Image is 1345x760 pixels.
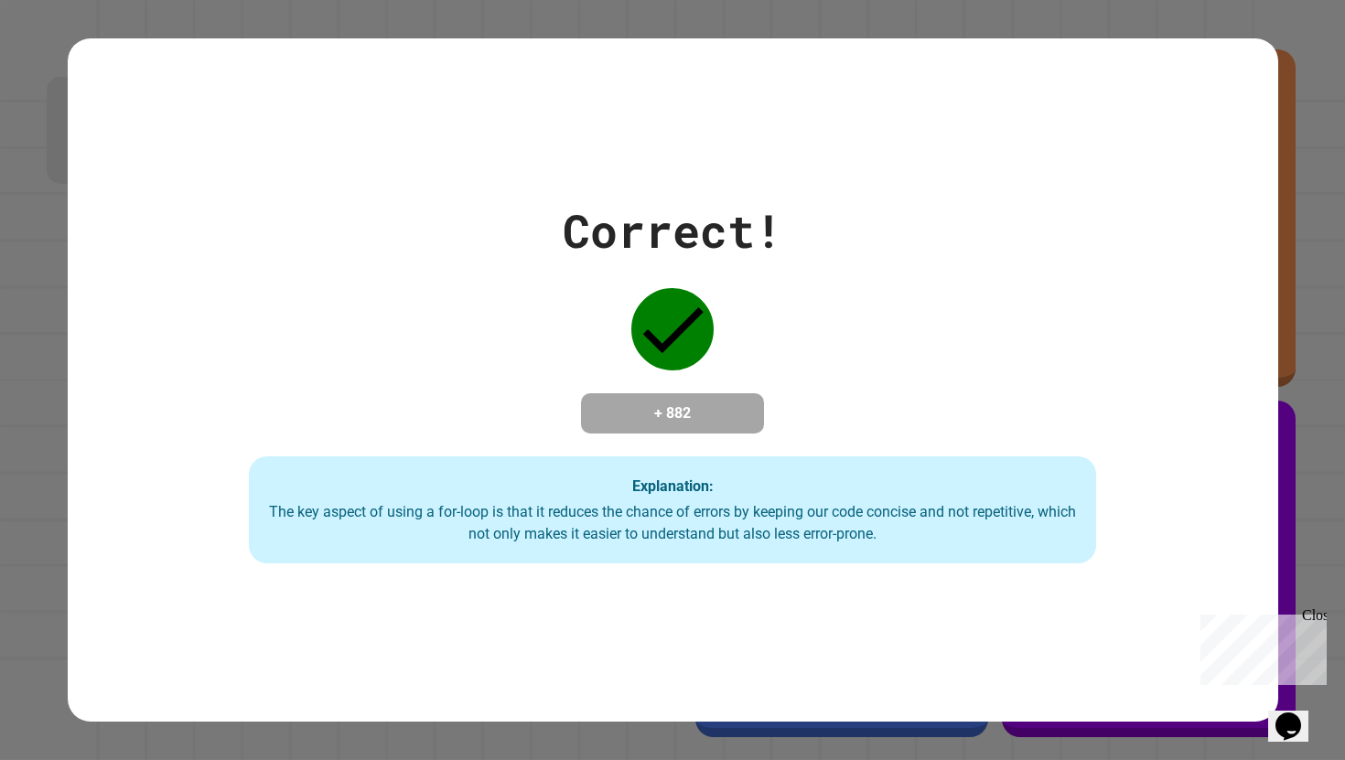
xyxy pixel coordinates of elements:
iframe: chat widget [1268,687,1327,742]
strong: Explanation: [632,476,714,494]
div: Correct! [563,197,782,265]
div: Chat with us now!Close [7,7,126,116]
h4: + 882 [599,402,746,424]
iframe: chat widget [1193,607,1327,685]
div: The key aspect of using a for-loop is that it reduces the chance of errors by keeping our code co... [267,501,1078,545]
